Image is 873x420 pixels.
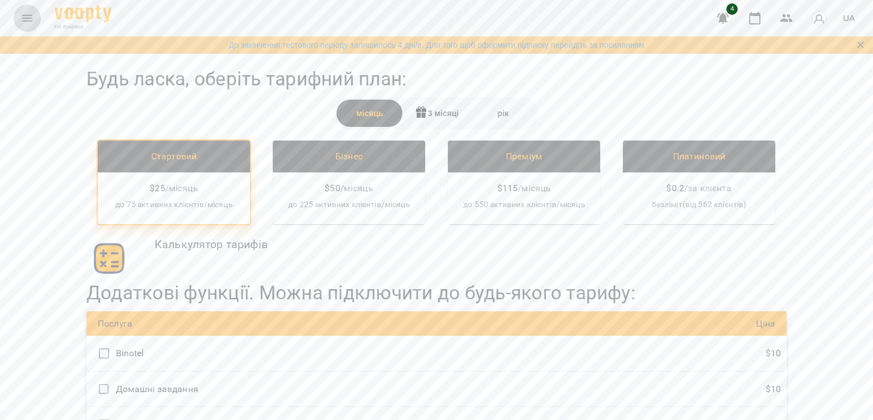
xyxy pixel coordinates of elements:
p: Домашні завдання [116,382,198,396]
h2: Будь ласка, оберіть тарифний план: [86,67,787,90]
span: / місяць [518,182,551,195]
p: до 550 активних клієнтів/місяць [457,199,591,211]
span: 25 [155,182,165,195]
p: $ 10 [766,347,781,360]
a: До закінчення тестового періоду залишилось 4 дні/в. Для того щоб оформити підписку перейдіть за п... [228,39,644,51]
div: рік [470,100,537,127]
div: Стартовий [107,150,241,163]
span: / місяць [340,182,373,195]
h2: Калькулятор тарифів [155,236,268,277]
p: Binotel [116,347,144,360]
div: Преміум [457,150,591,163]
img: avatar_s.png [811,10,827,26]
span: 4 [726,3,738,15]
div: Платиновий [632,150,766,163]
span: $ [149,182,155,195]
span: 0.2 [672,182,684,195]
p: до 75 активних клієнтів/місяць [107,199,241,211]
p: Ціна [436,317,775,331]
p: безліміт(від 562 клієнтів) [632,199,766,211]
span: / за клієнта [684,182,732,195]
p: до 225 активних клієнтів/місяць [282,199,416,211]
button: Закрити сповіщення [853,37,868,53]
span: 115 [502,182,518,195]
h2: Додаткові функції. Можна підключити до будь-якого тарифу: [86,281,635,304]
span: $ [325,182,330,195]
button: Menu [14,5,41,32]
div: місяць [336,100,403,127]
span: $ [497,182,502,195]
button: UA [838,7,859,28]
span: $ [666,182,671,195]
span: 50 [330,182,340,195]
span: / місяць [165,182,198,195]
div: 3 місяці [403,100,469,127]
img: Voopty Logo [55,6,111,22]
div: Бізнес [282,150,416,163]
span: UA [843,12,855,24]
p: $ 10 [766,382,781,396]
span: For Business [55,23,111,31]
p: Послуга [98,317,436,331]
img: calculator [92,241,126,275]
